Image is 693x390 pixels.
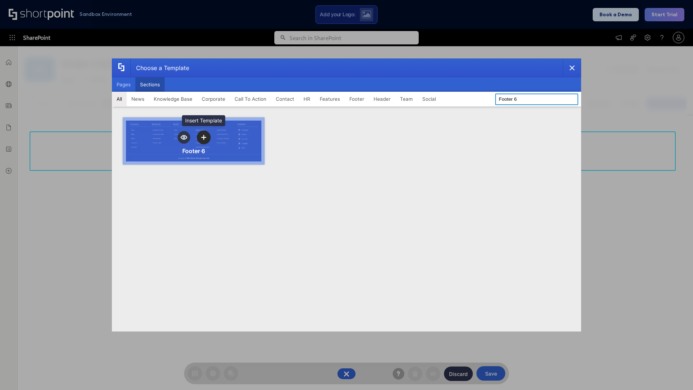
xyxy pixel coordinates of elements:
button: Contact [271,92,299,106]
button: News [127,92,149,106]
button: Pages [112,77,135,92]
button: HR [299,92,315,106]
iframe: Chat Widget [657,355,693,390]
button: Header [369,92,395,106]
button: Call To Action [230,92,271,106]
button: Social [418,92,441,106]
button: Footer [345,92,369,106]
button: Corporate [197,92,230,106]
div: Footer 6 [182,147,205,155]
button: Team [395,92,418,106]
button: Features [315,92,345,106]
button: All [112,92,127,106]
input: Search [495,94,578,105]
button: Sections [135,77,165,92]
button: Knowledge Base [149,92,197,106]
div: Choose a Template [130,59,189,77]
div: template selector [112,58,581,331]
